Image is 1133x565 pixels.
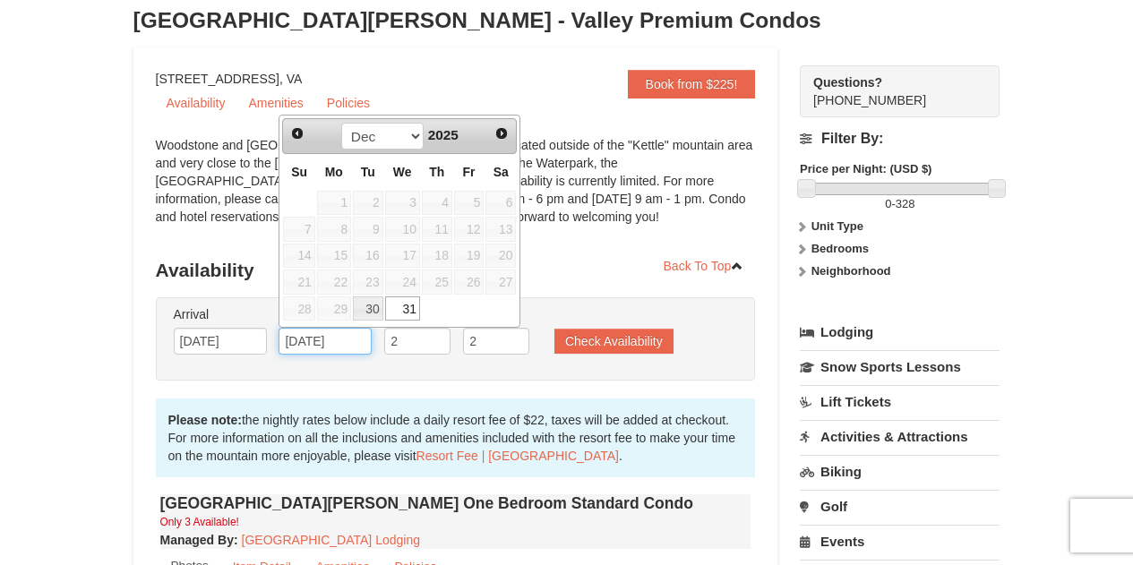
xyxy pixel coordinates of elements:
span: 13 [485,217,516,242]
span: Friday [462,165,475,179]
td: unAvailable [316,269,352,295]
span: 2 [353,191,383,216]
td: unAvailable [453,243,485,270]
div: the nightly rates below include a daily resort fee of $22, taxes will be added at checkout. For m... [156,398,756,477]
td: unAvailable [282,269,315,295]
td: unAvailable [352,216,384,243]
td: unAvailable [485,243,517,270]
span: 4 [422,191,452,216]
small: Only 3 Available! [160,516,239,528]
td: available [352,295,384,322]
span: 18 [422,244,452,269]
span: 29 [317,296,351,321]
span: 10 [385,217,420,242]
strong: : [160,533,238,547]
td: unAvailable [316,243,352,270]
a: Activities & Attractions [800,420,1000,453]
span: 0 [885,197,891,210]
span: 2025 [428,127,459,142]
button: Check Availability [554,329,674,354]
span: 26 [454,270,485,295]
strong: Please note: [168,413,242,427]
span: [PHONE_NUMBER] [813,73,967,107]
a: Biking [800,455,1000,488]
a: Policies [316,90,381,116]
td: unAvailable [421,243,453,270]
span: 20 [485,244,516,269]
span: 11 [422,217,452,242]
label: - [800,195,1000,213]
td: unAvailable [384,216,421,243]
td: unAvailable [384,190,421,217]
a: Golf [800,490,1000,523]
td: unAvailable [421,269,453,295]
span: 22 [317,270,351,295]
a: Events [800,525,1000,558]
a: [GEOGRAPHIC_DATA] Lodging [242,533,420,547]
span: 6 [485,191,516,216]
a: Snow Sports Lessons [800,350,1000,383]
a: Next [490,121,515,146]
h4: [GEOGRAPHIC_DATA][PERSON_NAME] One Bedroom Standard Condo [160,494,751,512]
td: unAvailable [384,243,421,270]
span: 16 [353,244,383,269]
span: 23 [353,270,383,295]
td: unAvailable [384,269,421,295]
span: 5 [454,191,485,216]
span: Sunday [291,165,307,179]
strong: Questions? [813,75,882,90]
td: unAvailable [282,295,315,322]
strong: Bedrooms [811,242,869,255]
td: unAvailable [485,216,517,243]
span: Prev [290,126,305,141]
span: 21 [283,270,314,295]
a: 30 [353,296,383,321]
span: 17 [385,244,420,269]
td: unAvailable [282,216,315,243]
span: 328 [896,197,915,210]
a: Lodging [800,316,1000,348]
span: 14 [283,244,314,269]
td: unAvailable [316,216,352,243]
label: Arrival [174,305,267,323]
a: Prev [285,121,310,146]
a: Availability [156,90,236,116]
td: unAvailable [453,216,485,243]
span: 8 [317,217,351,242]
a: Resort Fee | [GEOGRAPHIC_DATA] [416,449,619,463]
span: 3 [385,191,420,216]
td: unAvailable [352,190,384,217]
h3: Availability [156,253,756,288]
td: unAvailable [421,216,453,243]
span: 12 [454,217,485,242]
span: Saturday [494,165,509,179]
span: 24 [385,270,420,295]
h3: [GEOGRAPHIC_DATA][PERSON_NAME] - Valley Premium Condos [133,3,1000,39]
span: Wednesday [393,165,412,179]
span: Tuesday [361,165,375,179]
strong: Neighborhood [811,264,891,278]
span: Next [494,126,509,141]
strong: Price per Night: (USD $) [800,162,931,175]
span: 9 [353,217,383,242]
span: Monday [325,165,343,179]
td: unAvailable [352,243,384,270]
td: unAvailable [421,190,453,217]
span: 19 [454,244,485,269]
td: unAvailable [485,269,517,295]
td: unAvailable [316,190,352,217]
td: unAvailable [453,190,485,217]
div: Woodstone and [GEOGRAPHIC_DATA][PERSON_NAME] are located outside of the "Kettle" mountain area an... [156,136,756,244]
span: Managed By [160,533,234,547]
td: unAvailable [316,295,352,322]
a: Amenities [237,90,313,116]
a: 31 [385,296,420,321]
td: unAvailable [485,190,517,217]
a: Lift Tickets [800,385,1000,418]
a: Back To Top [652,253,756,279]
td: unAvailable [282,243,315,270]
span: 28 [283,296,314,321]
td: unAvailable [453,269,485,295]
h4: Filter By: [800,131,1000,147]
span: 27 [485,270,516,295]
